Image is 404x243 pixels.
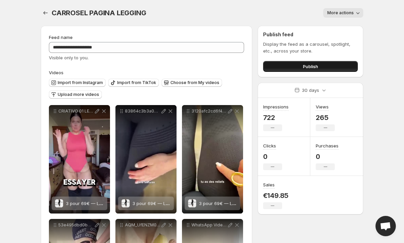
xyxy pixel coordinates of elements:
img: 3 pour 69€ — Leggings Anti-Cellulite + Cadeau surprise [55,199,63,207]
p: 3120afc2cd6f4ba28bd32e4ce3a83574SD-480p-09Mbps-55028723 [191,108,227,114]
p: CRIATIVO 01 LEGGING 3D [PERSON_NAME] 1 [58,108,94,114]
h3: Clicks [263,142,276,149]
p: €149.85 [263,191,289,200]
p: 30 days [302,87,319,94]
span: Upload more videos [58,92,99,97]
button: More actions [323,8,363,18]
span: 3 pour 69€ — Leggings Anti-[MEDICAL_DATA] + Cadeau surprise [199,201,338,206]
button: Settings [41,8,50,18]
h3: Views [316,103,329,110]
span: Publish [303,63,318,70]
div: CRIATIVO 01 LEGGING 3D [PERSON_NAME] 13 pour 69€ — Leggings Anti-Cellulite + Cadeau surprise3 pou... [49,105,110,214]
span: More actions [327,10,354,16]
button: Publish [263,61,358,72]
div: Open chat [375,216,396,236]
div: 3120afc2cd6f4ba28bd32e4ce3a83574SD-480p-09Mbps-550287233 pour 69€ — Leggings Anti-Cellulite + Cad... [182,105,243,214]
span: Feed name [49,35,73,40]
h3: Sales [263,181,275,188]
p: 265 [316,114,335,122]
p: WhatsApp Video [DATE] at 162612 [191,222,227,228]
span: CARROSEL PAGINA LEGGING [52,9,146,17]
span: 3 pour 69€ — Leggings Anti-[MEDICAL_DATA] + Cadeau surprise [132,201,271,206]
p: 53e495dbd0b94fbbaef89e83ab814423SD-480p-09Mbps-55028778 [58,222,94,228]
span: Videos [49,70,63,75]
span: Import from Instagram [58,80,103,85]
button: Upload more videos [49,90,102,99]
button: Choose from My videos [162,79,222,87]
h3: Impressions [263,103,289,110]
span: Choose from My videos [170,80,219,85]
h2: Publish feed [263,31,358,38]
img: 3 pour 69€ — Leggings Anti-Cellulite + Cadeau surprise [188,199,196,207]
span: 3 pour 69€ — Leggings Anti-[MEDICAL_DATA] + Cadeau surprise [66,201,205,206]
span: Visible only to you. [49,55,89,60]
div: 83864c3b3a08437fb51dc7a0049c638bSD-480p-09Mbps-550285403 pour 69€ — Leggings Anti-Cellulite + Cad... [115,105,177,214]
p: 0 [263,153,282,161]
p: 83864c3b3a08437fb51dc7a0049c638bSD-480p-09Mbps-55028540 [125,108,160,114]
p: 722 [263,114,289,122]
p: 0 [316,153,338,161]
h3: Purchases [316,142,338,149]
p: Display the feed as a carousel, spotlight, etc., across your store. [263,41,358,54]
span: Import from TikTok [117,80,156,85]
img: 3 pour 69€ — Leggings Anti-Cellulite + Cadeau surprise [122,199,130,207]
p: AQM_UfENZM0EYK_d55uxdOR8MOY_79-mXFZCFn8JJDdRM1PgPVoLWZuVI2s9u4ETtZ0lp-fNEfUzkZqeemvUsgAWo2fhdRfd9... [125,222,160,228]
button: Import from Instagram [49,79,106,87]
button: Import from TikTok [108,79,159,87]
